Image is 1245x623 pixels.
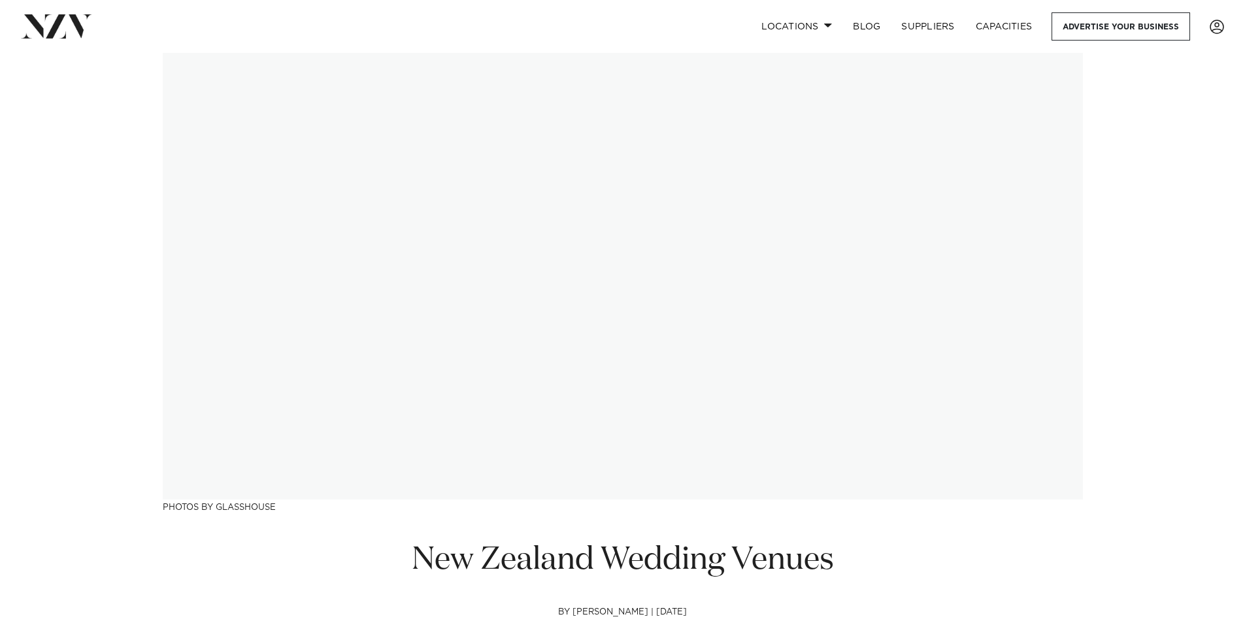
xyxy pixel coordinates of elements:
[399,540,846,581] h1: New Zealand Wedding Venues
[965,12,1043,41] a: Capacities
[1052,12,1190,41] a: Advertise your business
[21,14,92,38] img: nzv-logo.png
[163,499,1083,513] h3: Photos by Glasshouse
[751,12,842,41] a: Locations
[891,12,965,41] a: SUPPLIERS
[842,12,891,41] a: BLOG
